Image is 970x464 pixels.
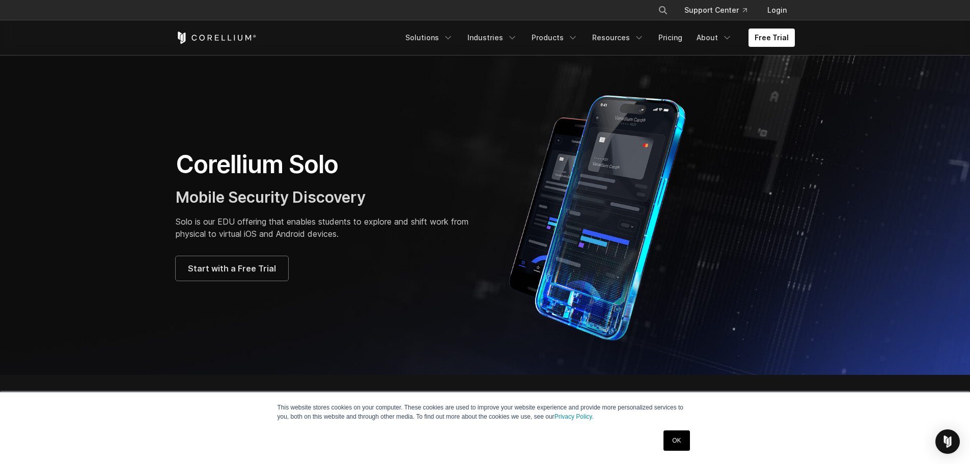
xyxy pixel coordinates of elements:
a: Solutions [399,29,459,47]
h1: Corellium Solo [176,149,475,180]
a: Login [759,1,795,19]
a: Free Trial [749,29,795,47]
a: OK [663,430,689,451]
a: About [690,29,738,47]
div: Navigation Menu [399,29,795,47]
a: Start with a Free Trial [176,256,288,281]
a: Pricing [652,29,688,47]
a: Industries [461,29,523,47]
div: Open Intercom Messenger [935,429,960,454]
p: Solo is our EDU offering that enables students to explore and shift work from physical to virtual... [176,215,475,240]
a: Resources [586,29,650,47]
div: Navigation Menu [646,1,795,19]
a: Support Center [676,1,755,19]
span: Mobile Security Discovery [176,188,366,206]
p: This website stores cookies on your computer. These cookies are used to improve your website expe... [278,403,693,421]
img: Corellium Solo for mobile app security solutions [495,88,714,342]
a: Corellium Home [176,32,257,44]
button: Search [654,1,672,19]
a: Products [525,29,584,47]
a: Privacy Policy. [555,413,594,420]
span: Start with a Free Trial [188,262,276,275]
